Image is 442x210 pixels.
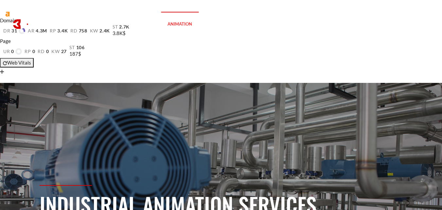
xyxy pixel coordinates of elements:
span: ur [3,49,10,54]
div: 187$ [69,50,85,58]
span: 106 [76,45,85,50]
span: rd [38,49,44,54]
a: Contact Us [348,12,387,36]
span: 0 [11,49,14,54]
a: rd0 [38,49,49,54]
span: 0 [32,49,35,54]
a: rp0 [25,49,35,54]
img: logo white [13,19,43,29]
a: st106 [69,45,85,50]
a: kw27 [51,49,67,54]
span: st [69,45,75,50]
a: Portfolio [252,12,289,36]
span: Web Vitals [7,60,31,66]
a: 3D Modeling [118,12,161,36]
span: 0 [46,49,49,54]
a: Animation [161,12,199,36]
a: ur0 [3,48,22,55]
a: Blog [324,12,348,36]
a: Tech Expertise [199,12,245,36]
span: 27 [61,49,67,54]
a: Company [289,12,324,36]
a: 2D Art [90,12,118,36]
span: kw [51,49,60,54]
span: rp [25,49,31,54]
